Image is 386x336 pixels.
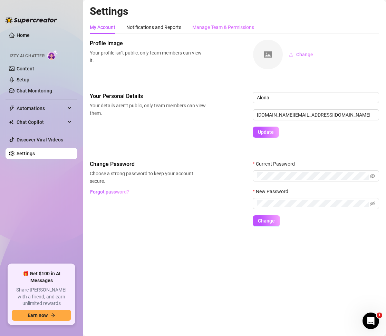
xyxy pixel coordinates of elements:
[258,129,274,135] span: Update
[17,66,34,71] a: Content
[28,313,48,318] span: Earn now
[90,92,206,100] span: Your Personal Details
[17,88,52,93] a: Chat Monitoring
[253,109,379,120] input: Enter new email
[6,17,57,23] img: logo-BBDzfeDw.svg
[253,40,283,69] img: square-placeholder.png
[253,127,279,138] button: Update
[296,52,313,57] span: Change
[377,313,382,318] span: 1
[12,287,71,307] span: Share [PERSON_NAME] with a friend, and earn unlimited rewards
[17,151,35,156] a: Settings
[90,5,379,18] h2: Settings
[253,92,379,103] input: Enter name
[370,174,375,178] span: eye-invisible
[17,103,66,114] span: Automations
[90,186,129,197] button: Forgot password?
[50,313,55,318] span: arrow-right
[90,160,206,168] span: Change Password
[90,189,129,195] span: Forgot password?
[17,117,66,128] span: Chat Copilot
[126,23,181,31] div: Notifications and Reports
[9,120,13,125] img: Chat Copilot
[10,53,45,59] span: Izzy AI Chatter
[17,137,63,142] a: Discover Viral Videos
[192,23,254,31] div: Manage Team & Permissions
[257,200,369,207] input: New Password
[258,218,275,224] span: Change
[90,39,206,48] span: Profile image
[12,310,71,321] button: Earn nowarrow-right
[370,201,375,206] span: eye-invisible
[253,188,293,195] label: New Password
[253,215,280,226] button: Change
[12,270,71,284] span: 🎁 Get $100 in AI Messages
[90,102,206,117] span: Your details aren’t public, only team members can view them.
[289,52,293,57] span: upload
[90,23,115,31] div: My Account
[90,49,206,64] span: Your profile isn’t public, only team members can view it.
[257,172,369,180] input: Current Password
[90,170,206,185] span: Choose a strong password to keep your account secure.
[17,32,30,38] a: Home
[253,160,299,168] label: Current Password
[363,313,379,329] iframe: Intercom live chat
[9,106,15,111] span: thunderbolt
[17,77,29,82] a: Setup
[47,50,58,60] img: AI Chatter
[283,49,319,60] button: Change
